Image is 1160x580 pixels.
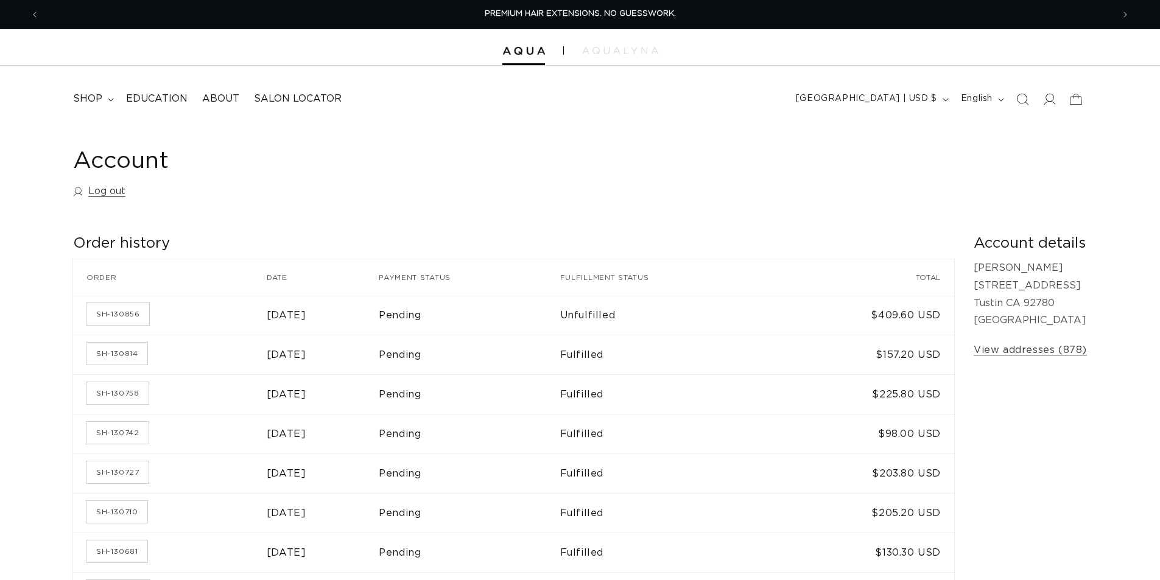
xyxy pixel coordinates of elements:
[502,47,545,55] img: Aqua Hair Extensions
[777,296,954,335] td: $409.60 USD
[73,259,267,296] th: Order
[954,88,1009,111] button: English
[195,85,247,113] a: About
[86,501,147,523] a: Order number SH-130710
[1009,86,1036,113] summary: Search
[777,493,954,533] td: $205.20 USD
[86,382,149,404] a: Order number SH-130758
[777,453,954,493] td: $203.80 USD
[379,259,560,296] th: Payment status
[379,414,560,453] td: Pending
[560,414,778,453] td: Fulfilled
[379,335,560,374] td: Pending
[777,335,954,374] td: $157.20 USD
[126,93,188,105] span: Education
[86,461,149,483] a: Order number SH-130727
[86,540,147,562] a: Order number SH-130681
[21,3,48,26] button: Previous announcement
[247,85,349,113] a: Salon Locator
[379,296,560,335] td: Pending
[66,85,119,113] summary: shop
[796,93,937,105] span: [GEOGRAPHIC_DATA] | USD $
[560,533,778,572] td: Fulfilled
[582,47,658,54] img: aqualyna.com
[379,493,560,533] td: Pending
[789,88,954,111] button: [GEOGRAPHIC_DATA] | USD $
[267,390,306,399] time: [DATE]
[974,259,1087,329] p: [PERSON_NAME] [STREET_ADDRESS] Tustin CA 92780 [GEOGRAPHIC_DATA]
[560,259,778,296] th: Fulfillment status
[1112,3,1139,26] button: Next announcement
[86,343,147,365] a: Order number SH-130814
[73,234,954,253] h2: Order history
[254,93,342,105] span: Salon Locator
[974,234,1087,253] h2: Account details
[379,533,560,572] td: Pending
[267,429,306,439] time: [DATE]
[560,453,778,493] td: Fulfilled
[777,259,954,296] th: Total
[73,147,1087,176] h1: Account
[267,508,306,518] time: [DATE]
[961,93,993,105] span: English
[777,374,954,414] td: $225.80 USD
[86,303,149,325] a: Order number SH-130856
[974,341,1087,359] a: View addresses (878)
[267,259,379,296] th: Date
[267,310,306,320] time: [DATE]
[267,469,306,478] time: [DATE]
[560,493,778,533] td: Fulfilled
[267,350,306,360] time: [DATE]
[379,453,560,493] td: Pending
[777,533,954,572] td: $130.30 USD
[485,10,676,18] span: PREMIUM HAIR EXTENSIONS. NO GUESSWORK.
[777,414,954,453] td: $98.00 USD
[119,85,195,113] a: Education
[73,93,102,105] span: shop
[267,548,306,557] time: [DATE]
[202,93,239,105] span: About
[560,335,778,374] td: Fulfilled
[73,183,125,200] a: Log out
[560,374,778,414] td: Fulfilled
[86,422,149,444] a: Order number SH-130742
[379,374,560,414] td: Pending
[560,296,778,335] td: Unfulfilled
